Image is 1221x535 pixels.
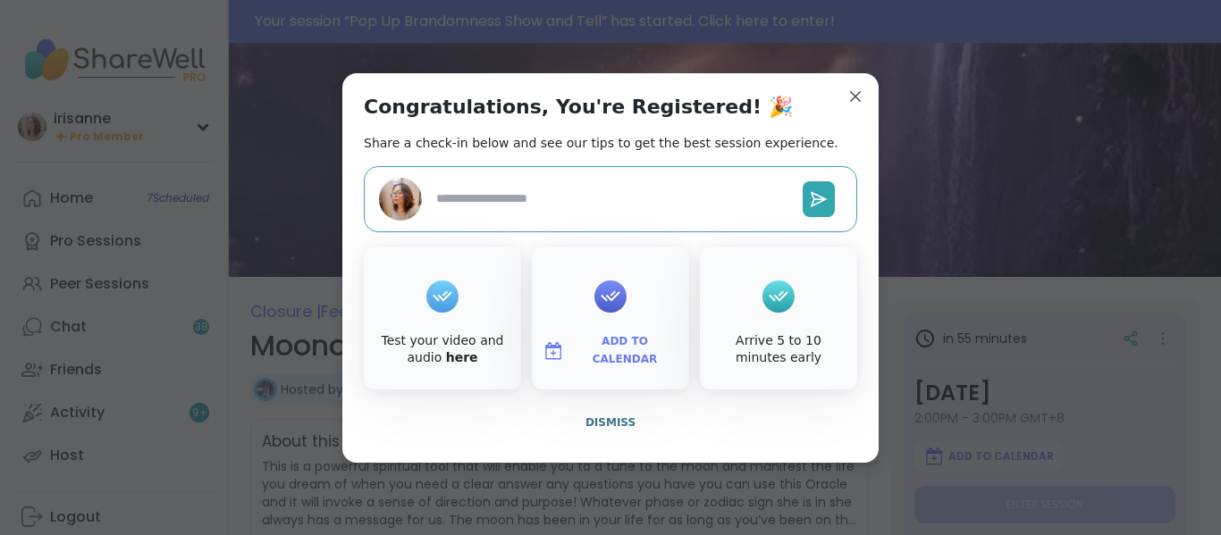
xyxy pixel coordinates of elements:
[364,404,857,441] button: Dismiss
[535,332,686,370] button: Add to Calendar
[364,134,838,152] h2: Share a check-in below and see our tips to get the best session experience.
[571,333,678,368] span: Add to Calendar
[585,416,636,429] span: Dismiss
[379,178,422,221] img: irisanne
[446,350,478,364] a: here
[543,340,564,362] img: ShareWell Logomark
[364,95,793,120] h1: Congratulations, You're Registered! 🎉
[703,332,854,367] div: Arrive 5 to 10 minutes early
[367,332,518,367] div: Test your video and audio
